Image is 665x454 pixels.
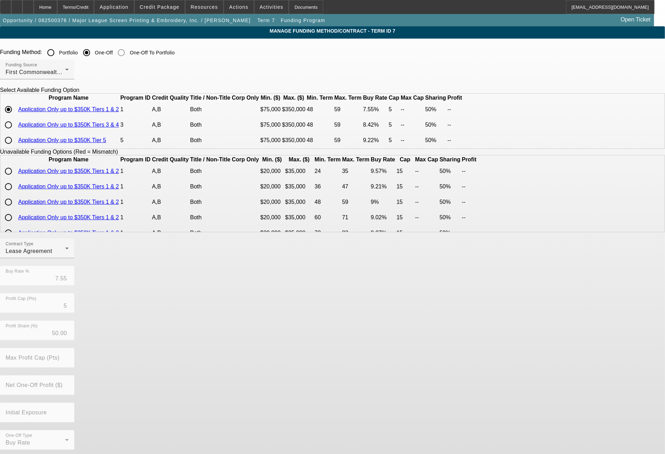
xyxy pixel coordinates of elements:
td: 8.42% [363,118,388,132]
td: 1 [120,179,151,194]
td: 71 [342,210,370,225]
td: 83 [342,226,370,240]
td: 1 [120,164,151,179]
td: -- [415,226,439,240]
td: Both [190,133,231,148]
td: -- [462,226,477,240]
th: Max Cap [400,94,424,101]
a: Application Only up to $350K Tier 5 [18,137,106,143]
th: Program Name [18,156,119,163]
td: -- [415,195,439,209]
td: 5 [388,133,400,148]
td: 9.07% [371,226,395,240]
th: Max Cap [415,156,439,163]
span: Resources [191,4,218,10]
th: Program ID [120,156,151,163]
th: Program ID [120,94,151,101]
td: $350,000 [282,118,306,132]
td: -- [462,195,477,209]
td: -- [415,210,439,225]
td: A,B [152,179,189,194]
td: $350,000 [282,102,306,117]
td: Both [190,102,231,117]
th: Min. ($) [260,156,284,163]
mat-label: Profit Cap (Pts) [6,296,36,301]
span: Funding Program [281,18,325,23]
td: $75,000 [260,133,281,148]
td: 9.02% [371,210,395,225]
th: Title / Non-Title [190,94,231,101]
td: 24 [314,164,341,179]
td: $20,000 [260,210,284,225]
td: A,B [152,226,189,240]
td: 35 [342,164,370,179]
span: Opportunity / 082500376 / Major League Screen Printing & Embroidery, Inc. / [PERSON_NAME] [3,18,251,23]
td: Both [190,179,231,194]
td: $350,000 [282,133,306,148]
th: Profit [447,94,463,101]
td: Both [190,118,231,132]
td: 59 [334,133,362,148]
th: Min. Term [306,94,333,101]
td: 59 [334,118,362,132]
mat-label: Net One-Off Profit ($) [6,382,63,388]
th: Corp Only [231,94,259,101]
td: 48 [314,195,341,209]
td: 50% [425,102,447,117]
span: Term 7 [257,18,275,23]
td: -- [462,179,477,194]
td: -- [400,102,424,117]
td: 15 [396,195,414,209]
td: 5 [388,118,400,132]
th: Min. Term [314,156,341,163]
td: Both [190,164,231,179]
td: 3 [120,118,151,132]
th: Cap [388,94,400,101]
th: Buy Rate [371,156,395,163]
td: $35,000 [285,210,313,225]
a: Application Only up to $350K Tiers 1 & 2 [18,230,119,236]
td: 59 [334,102,362,117]
td: -- [462,210,477,225]
td: 50% [425,118,447,132]
td: -- [415,179,439,194]
td: 9.21% [371,179,395,194]
a: Application Only up to $350K Tiers 1 & 2 [18,168,119,174]
td: -- [415,164,439,179]
a: Open Ticket [618,14,653,26]
th: Max. ($) [285,156,313,163]
td: $20,000 [260,179,284,194]
td: A,B [152,210,189,225]
td: 50% [439,179,461,194]
td: 1 [120,210,151,225]
td: 48 [306,102,333,117]
span: Credit Package [140,4,179,10]
td: A,B [152,102,189,117]
td: 60 [314,210,341,225]
td: 48 [306,133,333,148]
mat-label: Profit Share (%) [6,324,38,328]
button: Actions [224,0,254,14]
td: $75,000 [260,118,281,132]
th: Max. Term [334,94,362,101]
a: Application Only up to $350K Tiers 1 & 2 [18,199,119,205]
td: 72 [314,226,341,240]
td: $20,000 [260,164,284,179]
td: $35,000 [285,179,313,194]
td: 1 [120,226,151,240]
td: 50% [425,133,447,148]
td: 50% [439,164,461,179]
td: 15 [396,210,414,225]
label: One-Off [94,49,113,56]
span: Red = Mismatch [75,149,116,155]
td: -- [447,133,463,148]
td: A,B [152,195,189,209]
td: 50% [439,195,461,209]
td: 5 [120,133,151,148]
td: $35,000 [285,164,313,179]
label: Portfolio [58,49,78,56]
button: Term 7 [255,14,278,27]
td: 1 [120,195,151,209]
td: A,B [152,164,189,179]
th: Sharing [425,94,447,101]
